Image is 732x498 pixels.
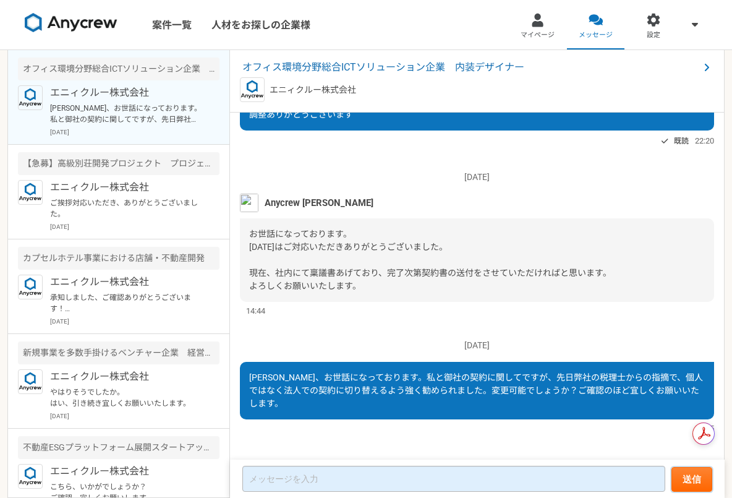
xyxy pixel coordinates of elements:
span: Anycrew [PERSON_NAME] [265,196,373,210]
p: [DATE] [240,339,714,352]
p: [DATE] [50,127,219,137]
div: オフィス環境分野総合ICTソリューション企業 内装デザイナー [18,58,219,80]
img: logo_text_blue_01.png [18,275,43,299]
img: logo_text_blue_01.png [18,464,43,489]
p: エニィクルー株式会社 [50,275,203,290]
span: 設定 [647,30,660,40]
p: [PERSON_NAME]、お世話になっております。私と御社の契約に関してですが、先日弊社の税理士からの指摘で、個人ではなく法人での契約に切り替えるよう強く勧められました。変更可能でしょうか？ご... [50,103,203,125]
img: logo_text_blue_01.png [18,180,43,205]
p: [DATE] [240,171,714,184]
img: S__5267474.jpg [240,194,258,212]
div: カプセルホテル事業における店舗・不動産開発 [18,247,219,270]
p: やはりそうでしたか。 はい、引き続き宜しくお願いいたします。 [50,387,203,409]
span: 既読 [674,134,689,148]
p: エニィクルー株式会社 [50,369,203,384]
div: 【急募】高級別荘開発プロジェクト プロジェクト進捗サポート（建築領域の経験者） [18,152,219,175]
span: [PERSON_NAME]、お世話になっております。私と御社の契約に関してですが、先日弊社の税理士からの指摘で、個人ではなく法人での契約に切り替えるよう強く勧められました。変更可能でしょうか？ご... [249,372,703,408]
p: エニィクルー株式会社 [270,84,356,97]
img: 8DqYSo04kwAAAAASUVORK5CYII= [25,13,117,33]
img: logo_text_blue_01.png [240,77,265,102]
p: [DATE] [50,411,219,421]
span: 22:20 [695,135,714,147]
p: エニィクルー株式会社 [50,85,203,100]
span: メッセージ [579,30,613,40]
img: logo_text_blue_01.png [18,369,43,394]
span: オフィス環境分野総合ICTソリューション企業 内装デザイナー [242,60,699,75]
span: マイページ [521,30,555,40]
p: [DATE] [50,222,219,231]
p: エニィクルー株式会社 [50,180,203,195]
p: [DATE] [50,317,219,326]
img: logo_text_blue_01.png [18,85,43,110]
p: エニィクルー株式会社 [50,464,203,479]
span: 14:44 [246,305,265,317]
span: お世話になっております。 [DATE]はご対応いただきありがとうございました。 現在、社内にて稟議書あげており、完了次第契約書の送付をさせていただければと思います。 よろしくお願いいたします。 [249,229,611,291]
button: 送信 [671,467,712,492]
p: 承知しました、ご確認ありがとうございます！ ぜひ、また別件でご相談できればと思いますので、引き続き、宜しくお願いいたします。 [50,292,203,314]
div: 新規事業を多数手掛けるベンチャー企業 経営企画室・PMO業務 [18,341,219,364]
p: ご挨拶対応いただき、ありがとうございました。 [50,197,203,220]
div: 不動産ESGプラットフォーム展開スタートアップ BizDev / 事業開発 [18,436,219,459]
